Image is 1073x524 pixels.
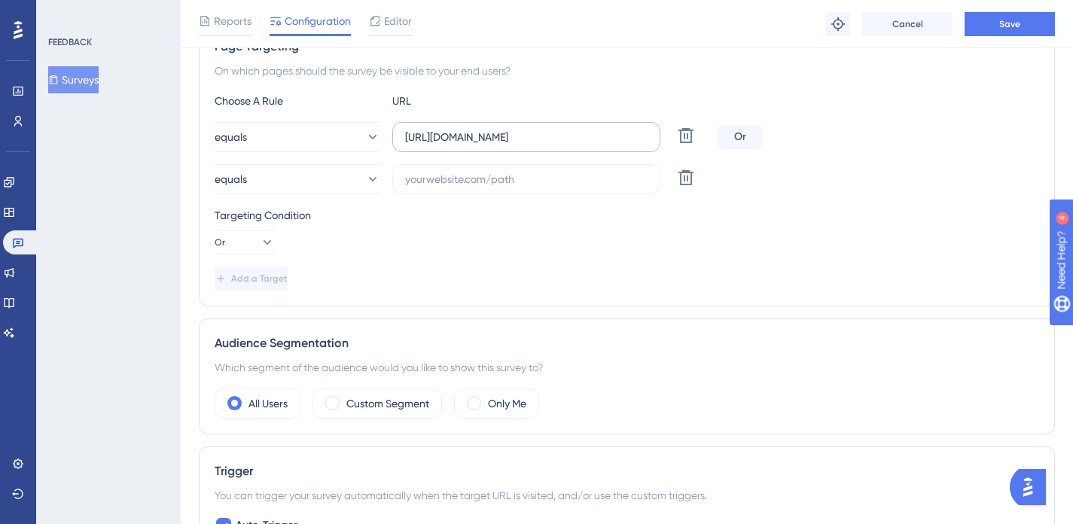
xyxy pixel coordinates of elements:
div: Trigger [215,462,1039,480]
button: Cancel [862,12,953,36]
div: URL [392,92,558,110]
span: equals [215,170,247,188]
span: Editor [384,12,412,30]
button: Save [965,12,1055,36]
button: Surveys [48,66,99,93]
span: Configuration [285,12,351,30]
iframe: UserGuiding AI Assistant Launcher [1010,465,1055,510]
label: All Users [248,395,288,413]
span: Or [215,236,225,248]
button: Add a Target [215,267,288,291]
span: Reports [214,12,251,30]
span: Save [999,18,1020,30]
button: Or [215,230,275,254]
div: Which segment of the audience would you like to show this survey to? [215,358,1039,376]
div: On which pages should the survey be visible to your end users? [215,62,1039,80]
button: equals [215,164,380,194]
label: Only Me [488,395,526,413]
span: equals [215,128,247,146]
div: Choose A Rule [215,92,380,110]
button: equals [215,122,380,152]
div: Or [718,125,763,149]
span: Cancel [892,18,923,30]
input: yourwebsite.com/path [405,129,648,145]
input: yourwebsite.com/path [405,171,648,187]
label: Custom Segment [346,395,429,413]
div: 4 [105,8,109,20]
div: FEEDBACK [48,36,92,48]
span: Need Help? [35,4,94,22]
div: Targeting Condition [215,206,1039,224]
div: You can trigger your survey automatically when the target URL is visited, and/or use the custom t... [215,486,1039,504]
div: Audience Segmentation [215,334,1039,352]
span: Add a Target [231,273,288,285]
